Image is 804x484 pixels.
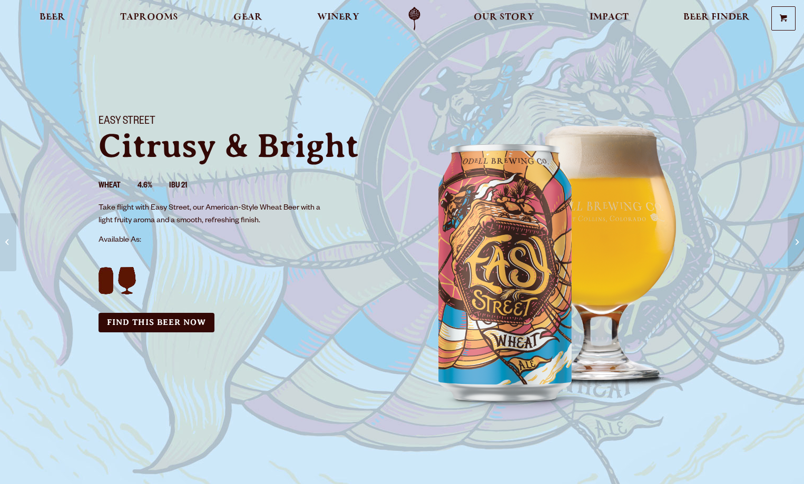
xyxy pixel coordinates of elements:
[120,13,178,22] span: Taprooms
[99,313,214,332] a: Find this Beer Now
[683,13,750,22] span: Beer Finder
[583,7,635,31] a: Impact
[99,234,389,247] p: Available As:
[169,180,204,193] li: IBU 21
[395,7,434,31] a: Odell Home
[317,13,359,22] span: Winery
[402,103,718,419] img: Easy Street Wheat
[474,13,534,22] span: Our Story
[113,7,185,31] a: Taprooms
[138,180,169,193] li: 4.6%
[233,13,262,22] span: Gear
[99,129,389,163] p: Citrusy & Bright
[33,7,72,31] a: Beer
[227,7,269,31] a: Gear
[99,180,138,193] li: Wheat
[467,7,541,31] a: Our Story
[310,7,366,31] a: Winery
[40,13,65,22] span: Beer
[99,204,320,225] span: Take flight with Easy Street, our American-Style Wheat Beer with a light fruity aroma and a smoot...
[590,13,629,22] span: Impact
[99,115,389,129] h1: Easy Street
[676,7,757,31] a: Beer Finder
